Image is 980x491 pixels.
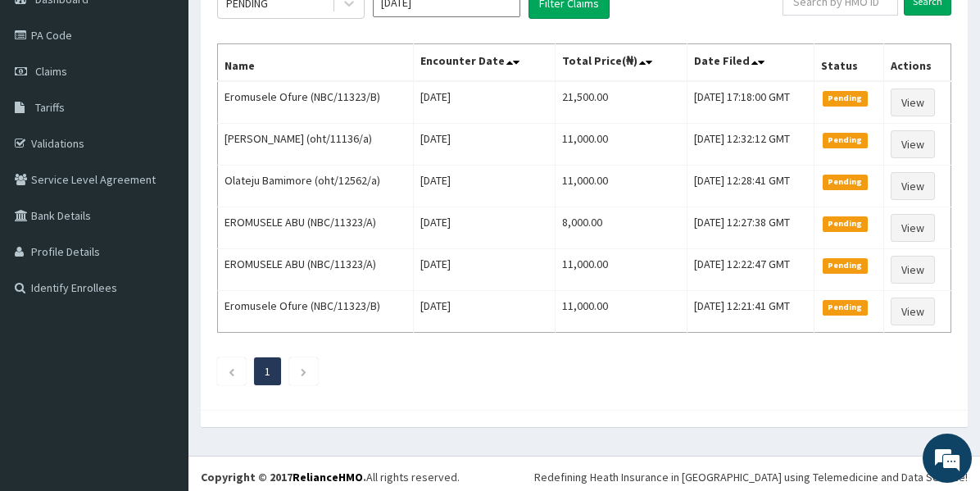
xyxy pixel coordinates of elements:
[218,207,414,249] td: EROMUSELE ABU (NBC/11323/A)
[891,172,935,200] a: View
[823,91,868,106] span: Pending
[414,81,556,124] td: [DATE]
[556,44,687,82] th: Total Price(₦)
[414,249,556,291] td: [DATE]
[556,249,687,291] td: 11,000.00
[891,256,935,284] a: View
[95,143,226,309] span: We're online!
[218,291,414,333] td: Eromusele Ofure (NBC/11323/B)
[414,291,556,333] td: [DATE]
[534,469,968,485] div: Redefining Heath Insurance in [GEOGRAPHIC_DATA] using Telemedicine and Data Science!
[823,300,868,315] span: Pending
[687,166,814,207] td: [DATE] 12:28:41 GMT
[687,249,814,291] td: [DATE] 12:22:47 GMT
[823,175,868,189] span: Pending
[687,207,814,249] td: [DATE] 12:27:38 GMT
[85,92,275,113] div: Chat with us now
[687,124,814,166] td: [DATE] 12:32:12 GMT
[30,82,66,123] img: d_794563401_company_1708531726252_794563401
[218,44,414,82] th: Name
[891,89,935,116] a: View
[414,207,556,249] td: [DATE]
[556,166,687,207] td: 11,000.00
[814,44,883,82] th: Status
[556,207,687,249] td: 8,000.00
[414,124,556,166] td: [DATE]
[8,321,312,379] textarea: Type your message and hit 'Enter'
[891,214,935,242] a: View
[201,470,366,484] strong: Copyright © 2017 .
[556,81,687,124] td: 21,500.00
[414,166,556,207] td: [DATE]
[823,133,868,148] span: Pending
[35,100,65,115] span: Tariffs
[687,291,814,333] td: [DATE] 12:21:41 GMT
[891,130,935,158] a: View
[218,124,414,166] td: [PERSON_NAME] (oht/11136/a)
[218,81,414,124] td: Eromusele Ofure (NBC/11323/B)
[556,291,687,333] td: 11,000.00
[218,166,414,207] td: Olateju Bamimore (oht/12562/a)
[891,298,935,325] a: View
[265,364,270,379] a: Page 1 is your current page
[269,8,308,48] div: Minimize live chat window
[687,44,814,82] th: Date Filed
[823,258,868,273] span: Pending
[556,124,687,166] td: 11,000.00
[883,44,951,82] th: Actions
[300,364,307,379] a: Next page
[414,44,556,82] th: Encounter Date
[823,216,868,231] span: Pending
[687,81,814,124] td: [DATE] 17:18:00 GMT
[293,470,363,484] a: RelianceHMO
[228,364,235,379] a: Previous page
[35,64,67,79] span: Claims
[218,249,414,291] td: EROMUSELE ABU (NBC/11323/A)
